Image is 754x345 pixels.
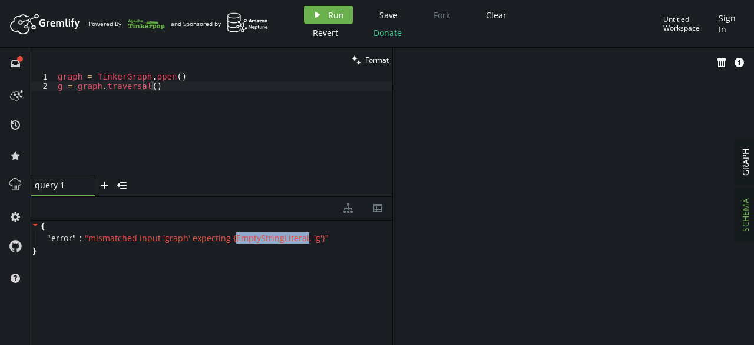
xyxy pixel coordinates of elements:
span: { [41,221,44,231]
img: AWS Neptune [227,12,269,33]
span: error [51,233,73,244]
div: 1 [31,72,55,81]
div: 2 [31,81,55,91]
button: Run [304,6,353,24]
button: Fork [424,6,459,24]
button: Donate [365,24,411,41]
span: } [31,245,36,256]
span: Sign In [719,12,739,35]
span: " [47,232,51,244]
span: Format [365,55,389,65]
span: Save [379,9,398,21]
div: Untitled Workspace [663,15,713,33]
button: Revert [304,24,347,41]
span: Revert [313,27,338,38]
span: SCHEMA [740,198,751,232]
span: " mismatched input 'graph' expecting {EmptyStringLiteral, 'g'} " [85,232,329,244]
button: Clear [477,6,515,24]
button: Sign In [713,6,745,41]
button: Format [348,48,392,72]
span: Donate [373,27,402,38]
span: GRAPH [740,149,751,176]
span: Fork [434,9,450,21]
div: Powered By [88,14,165,34]
span: " [72,232,77,244]
span: Run [328,9,344,21]
div: and Sponsored by [171,12,269,35]
span: : [80,233,82,244]
span: query 1 [35,180,82,190]
span: Clear [486,9,507,21]
button: Save [371,6,406,24]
